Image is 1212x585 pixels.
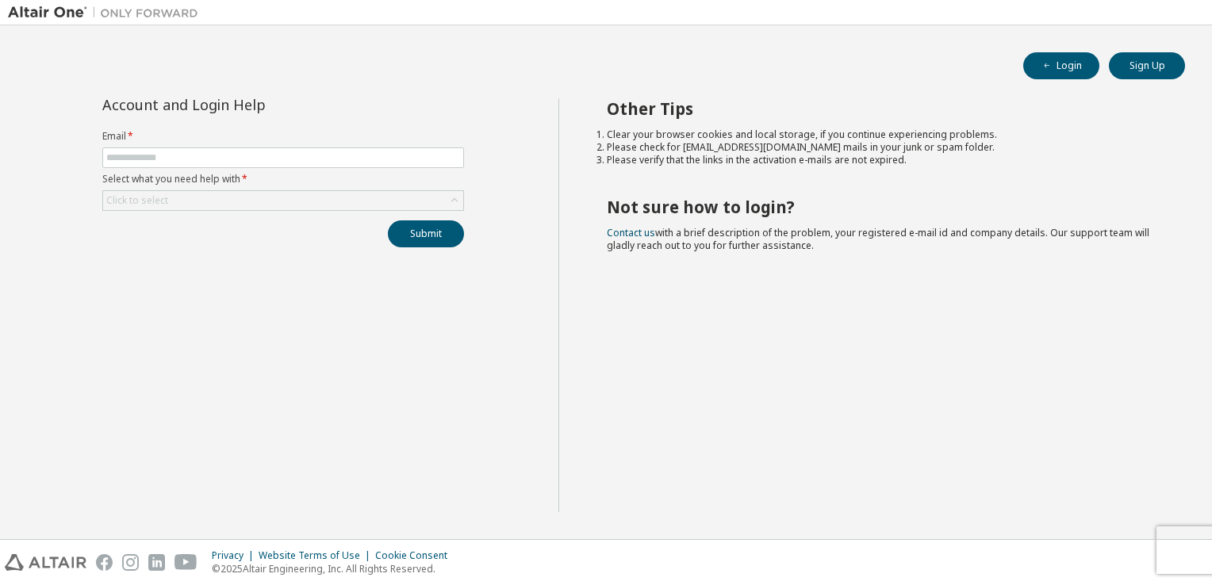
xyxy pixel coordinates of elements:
img: Altair One [8,5,206,21]
img: youtube.svg [175,554,198,571]
label: Email [102,130,464,143]
h2: Not sure how to login? [607,197,1157,217]
label: Select what you need help with [102,173,464,185]
a: Contact us [607,226,655,239]
div: Cookie Consent [375,549,457,562]
button: Submit [388,220,464,247]
span: with a brief description of the problem, your registered e-mail id and company details. Our suppo... [607,226,1149,252]
li: Clear your browser cookies and local storage, if you continue experiencing problems. [607,128,1157,141]
img: linkedin.svg [148,554,165,571]
button: Login [1023,52,1099,79]
div: Account and Login Help [102,98,392,111]
img: facebook.svg [96,554,113,571]
li: Please check for [EMAIL_ADDRESS][DOMAIN_NAME] mails in your junk or spam folder. [607,141,1157,154]
div: Privacy [212,549,259,562]
li: Please verify that the links in the activation e-mails are not expired. [607,154,1157,166]
div: Click to select [103,191,463,210]
button: Sign Up [1109,52,1185,79]
img: altair_logo.svg [5,554,86,571]
img: instagram.svg [122,554,139,571]
h2: Other Tips [607,98,1157,119]
div: Click to select [106,194,168,207]
div: Website Terms of Use [259,549,375,562]
p: © 2025 Altair Engineering, Inc. All Rights Reserved. [212,562,457,575]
